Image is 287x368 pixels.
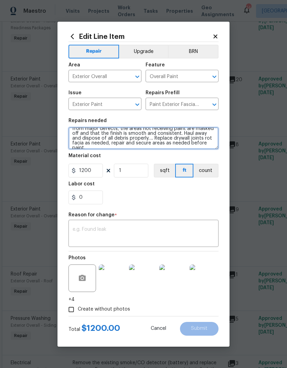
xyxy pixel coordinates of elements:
h5: Area [68,63,80,67]
button: sqft [154,164,175,177]
h5: Reason for change [68,213,115,217]
button: BRN [168,45,219,58]
button: ft [175,164,193,177]
span: $ 1200.00 [82,324,120,332]
span: +4 [68,296,75,303]
h5: Repairs needed [68,118,107,123]
span: Cancel [151,326,166,331]
textarea: Prep, mask and paint the exterior fascia/trim (PM to approve of the color). Ensure that the surfa... [68,127,219,149]
button: Submit [180,322,219,336]
button: Upgrade [119,45,168,58]
h5: Repairs Prefill [146,90,180,95]
button: Open [132,72,142,82]
button: Repair [68,45,119,58]
button: Open [210,100,219,109]
span: Submit [191,326,208,331]
div: Total [68,325,120,333]
h5: Material cost [68,153,101,158]
h5: Feature [146,63,165,67]
button: count [193,164,219,177]
h2: Edit Line Item [68,33,212,40]
h5: Labor cost [68,182,95,186]
h5: Issue [68,90,82,95]
span: Create without photos [78,306,130,313]
h5: Photos [68,256,86,260]
button: Open [132,100,142,109]
button: Open [210,72,219,82]
button: Cancel [140,322,177,336]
